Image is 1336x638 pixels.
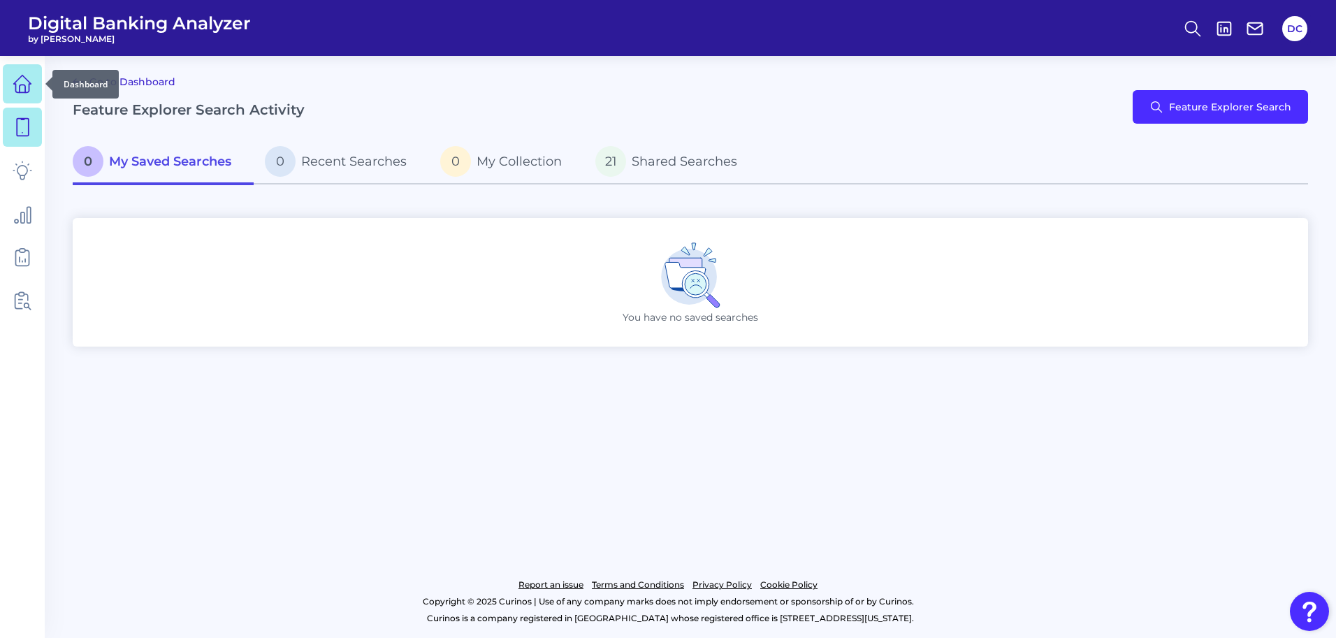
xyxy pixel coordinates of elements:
h2: Feature Explorer Search Activity [73,101,305,118]
div: You have no saved searches [73,218,1308,347]
a: 0My Collection [429,140,584,185]
button: Feature Explorer Search [1133,90,1308,124]
a: Go to Dashboard [73,73,175,90]
a: Terms and Conditions [592,577,684,593]
a: 0My Saved Searches [73,140,254,185]
a: 0Recent Searches [254,140,429,185]
span: My Collection [477,154,562,169]
span: Recent Searches [301,154,407,169]
button: DC [1282,16,1307,41]
p: Curinos is a company registered in [GEOGRAPHIC_DATA] whose registered office is [STREET_ADDRESS][... [73,610,1268,627]
a: Privacy Policy [692,577,752,593]
p: Copyright © 2025 Curinos | Use of any company marks does not imply endorsement or sponsorship of ... [68,593,1268,610]
span: 0 [265,146,296,177]
a: Cookie Policy [760,577,818,593]
a: Report an issue [518,577,583,593]
span: Shared Searches [632,154,737,169]
a: 21Shared Searches [584,140,760,185]
span: 21 [595,146,626,177]
span: 0 [440,146,471,177]
span: My Saved Searches [109,154,231,169]
span: Feature Explorer Search [1169,101,1291,113]
span: by [PERSON_NAME] [28,34,251,44]
span: Digital Banking Analyzer [28,13,251,34]
div: Dashboard [52,70,119,99]
button: Open Resource Center [1290,592,1329,631]
span: 0 [73,146,103,177]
